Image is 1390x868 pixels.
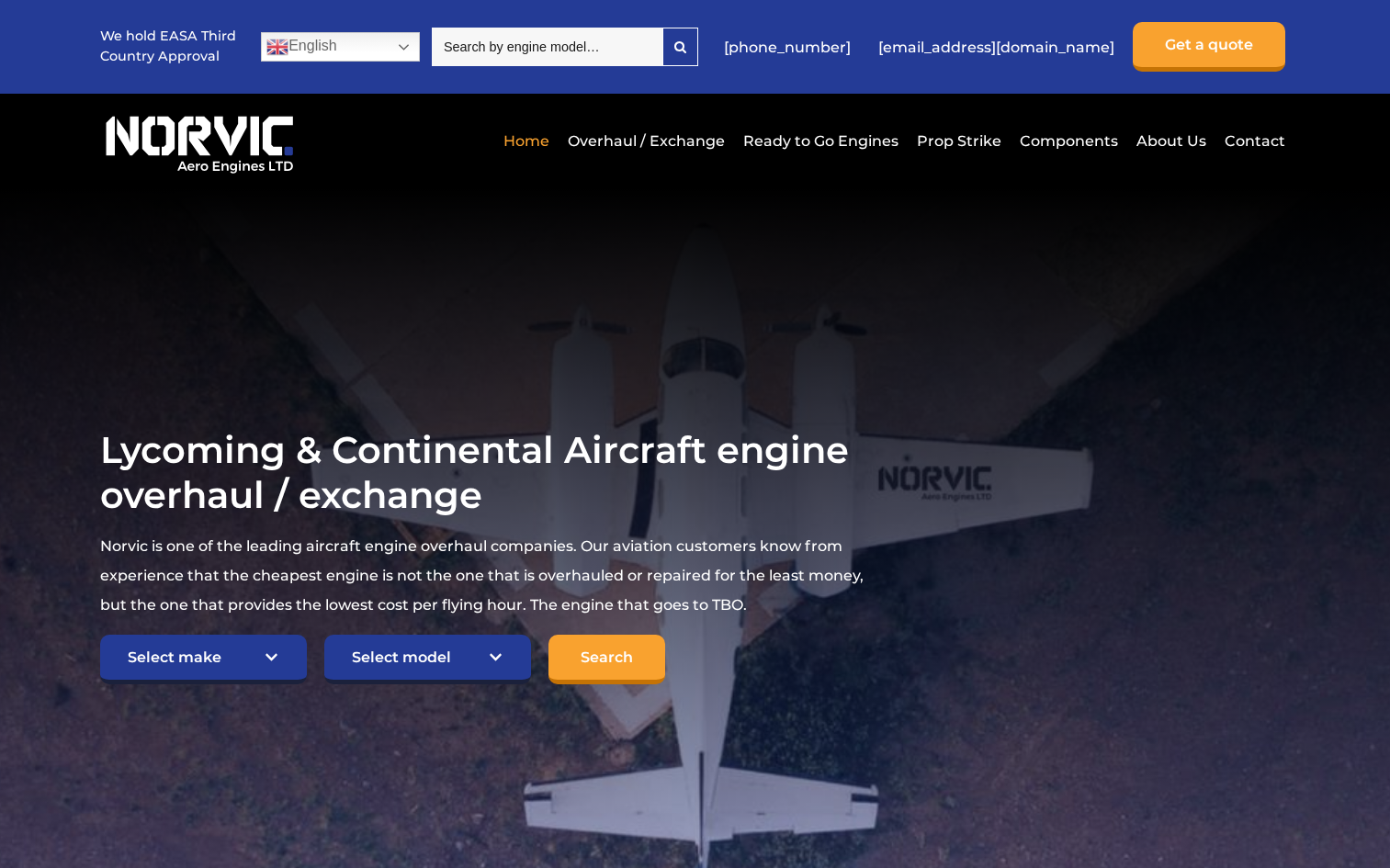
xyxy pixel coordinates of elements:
[563,118,729,163] a: Overhaul / Exchange
[912,118,1006,163] a: Prop Strike
[266,36,288,58] img: en
[869,25,1124,70] a: [EMAIL_ADDRESS][DOMAIN_NAME]
[739,118,903,163] a: Ready to Go Engines
[100,532,874,620] p: Norvic is one of the leading aircraft engine overhaul companies. Our aviation customers know from...
[1132,118,1211,163] a: About Us
[1015,118,1123,163] a: Components
[100,427,874,517] h1: Lycoming & Continental Aircraft engine overhaul / exchange
[1133,22,1285,72] a: Get a quote
[499,118,554,163] a: Home
[548,635,665,684] input: Search
[100,27,238,66] p: We hold EASA Third Country Approval
[432,28,662,66] input: Search by engine model…
[261,32,420,62] a: English
[100,107,299,175] img: Norvic Aero Engines logo
[715,25,860,70] a: [PHONE_NUMBER]
[1220,118,1285,163] a: Contact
